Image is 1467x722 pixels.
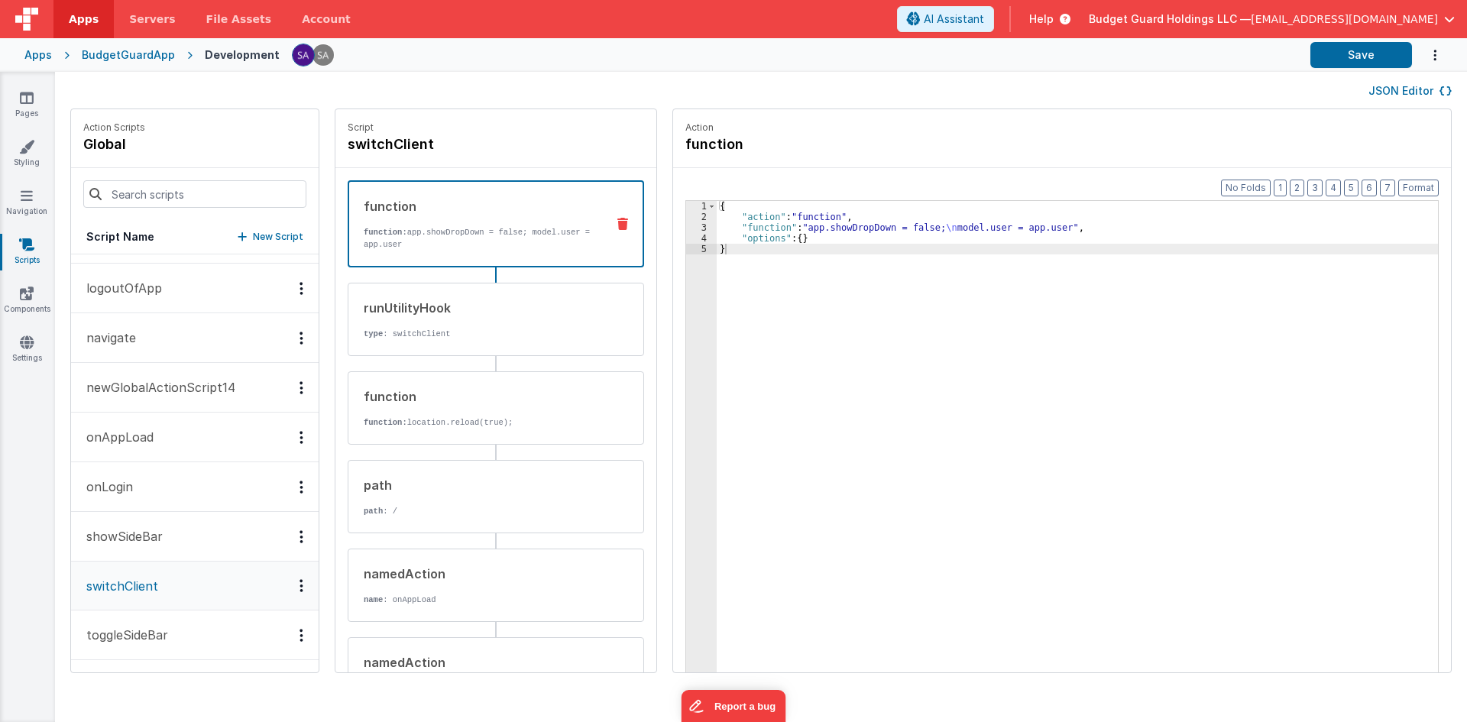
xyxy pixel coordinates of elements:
button: No Folds [1221,180,1271,196]
button: JSON Editor [1368,83,1452,99]
p: onAppLoad [77,428,154,446]
p: : / [364,505,594,517]
span: File Assets [206,11,272,27]
button: Save [1310,42,1412,68]
div: 4 [686,233,717,244]
p: location.reload(true); [364,416,594,429]
h5: Script Name [86,229,154,244]
button: Options [1412,40,1443,71]
div: 3 [686,222,717,233]
button: newGlobalActionScript14 [71,363,319,413]
strong: function: [364,418,407,427]
p: newGlobalActionScript14 [77,378,235,397]
strong: name [364,595,383,604]
button: showSideBar [71,512,319,562]
h4: function [685,134,915,155]
strong: path [364,507,383,516]
strong: type [364,329,383,338]
img: 79293985458095ca2ac202dc7eb50dda [293,44,314,66]
button: New Script [238,229,303,244]
button: 6 [1362,180,1377,196]
p: app.showDropDown = false; model.user = app.user [364,226,594,251]
button: 5 [1344,180,1359,196]
h4: switchClient [348,134,577,155]
p: : switchClient [364,328,594,340]
p: Action [685,121,1439,134]
p: : onAppLoad [364,594,594,606]
button: onLogin [71,462,319,512]
p: showSideBar [77,527,163,546]
div: Options [290,381,313,394]
p: Script [348,121,644,134]
p: New Script [253,229,303,244]
div: BudgetGuardApp [82,47,175,63]
button: navigate [71,313,319,363]
p: logoutOfApp [77,279,162,297]
span: Servers [129,11,175,27]
div: runUtilityHook [364,299,594,317]
div: Options [290,431,313,444]
div: Options [290,579,313,592]
button: Budget Guard Holdings LLC — [EMAIL_ADDRESS][DOMAIN_NAME] [1089,11,1455,27]
p: navigate [77,329,136,347]
button: 7 [1380,180,1395,196]
img: 79293985458095ca2ac202dc7eb50dda [313,44,334,66]
div: 2 [686,212,717,222]
p: toggleSideBar [77,626,168,644]
button: 1 [1274,180,1287,196]
button: onAppLoad [71,413,319,462]
button: Format [1398,180,1439,196]
p: onLogin [77,478,133,496]
div: Options [290,629,313,642]
button: switchClient [71,562,319,610]
div: Options [290,530,313,543]
div: Apps [24,47,52,63]
span: Help [1029,11,1054,27]
span: AI Assistant [924,11,984,27]
div: namedAction [364,653,594,672]
div: function [364,387,594,406]
div: namedAction [364,565,594,583]
input: Search scripts [83,180,306,208]
div: Options [290,282,313,295]
strong: function: [364,228,407,237]
button: 4 [1326,180,1341,196]
div: 5 [686,244,717,254]
button: logoutOfApp [71,264,319,313]
div: 1 [686,201,717,212]
span: Apps [69,11,99,27]
h4: global [83,134,145,155]
p: switchClient [77,577,158,595]
span: Budget Guard Holdings LLC — [1089,11,1251,27]
span: [EMAIL_ADDRESS][DOMAIN_NAME] [1251,11,1438,27]
div: Options [290,332,313,345]
iframe: Marker.io feedback button [682,690,786,722]
div: function [364,197,594,215]
div: Options [290,481,313,494]
button: 3 [1307,180,1323,196]
button: AI Assistant [897,6,994,32]
button: toggleSideBar [71,610,319,660]
p: Action Scripts [83,121,145,134]
div: Development [205,47,280,63]
button: 2 [1290,180,1304,196]
div: path [364,476,594,494]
